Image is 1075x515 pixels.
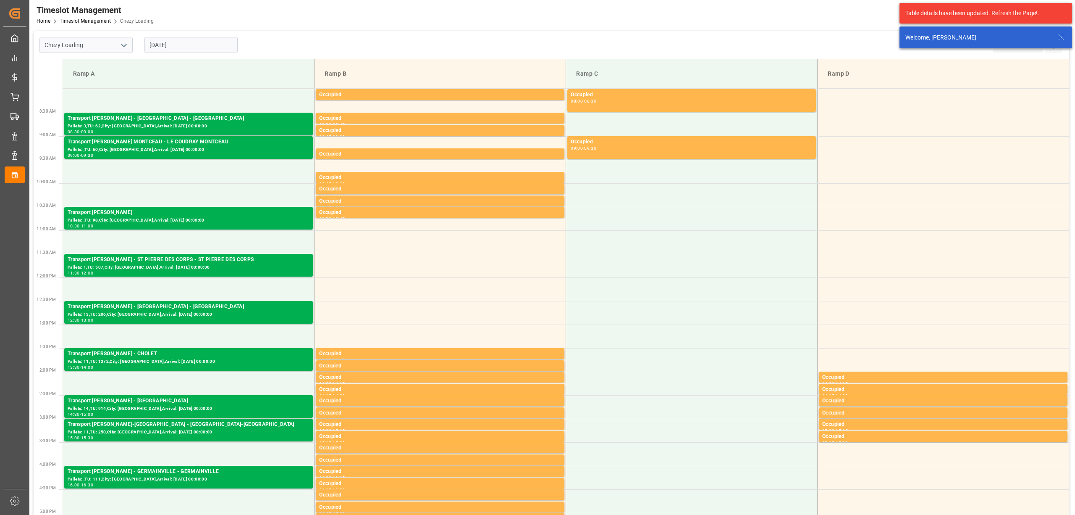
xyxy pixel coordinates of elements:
div: 15:45 [319,465,331,468]
div: 09:00 [81,130,93,134]
div: 15:15 [333,429,345,433]
div: Transport [PERSON_NAME] - [GEOGRAPHIC_DATA] - [GEOGRAPHIC_DATA] [68,303,309,311]
div: 14:30 [68,412,80,416]
div: Occupied [319,503,561,512]
div: - [80,483,81,487]
div: - [834,417,836,421]
div: Occupied [822,409,1064,417]
div: 14:45 [836,405,848,409]
div: Occupied [319,209,561,217]
div: 14:00 [822,382,834,386]
div: 13:30 [319,358,331,362]
div: 14:15 [822,394,834,398]
div: 15:00 [68,436,80,440]
div: 16:45 [333,499,345,503]
div: Occupied [319,397,561,405]
div: 15:15 [836,429,848,433]
div: Table details have been updated. Refresh the Page!. [905,9,1060,18]
span: 1:00 PM [39,321,56,325]
div: 08:45 [333,123,345,127]
div: Pallets: ,TU: 98,City: [GEOGRAPHIC_DATA],Arrival: [DATE] 00:00:00 [68,217,309,224]
div: 14:45 [319,417,331,421]
div: Occupied [822,433,1064,441]
div: Occupied [319,350,561,358]
div: - [331,158,333,162]
div: - [834,441,836,445]
div: - [331,123,333,127]
div: Pallets: 3,TU: 62,City: [GEOGRAPHIC_DATA],Arrival: [DATE] 00:00:00 [68,123,309,130]
div: 14:30 [319,405,331,409]
div: Ramp A [70,66,307,82]
div: - [331,441,333,445]
div: Occupied [822,420,1064,429]
div: 15:00 [836,417,848,421]
div: - [80,130,81,134]
div: Ramp D [824,66,1062,82]
div: - [80,224,81,228]
div: 14:30 [836,394,848,398]
div: 16:00 [333,465,345,468]
div: Transport [PERSON_NAME] - [GEOGRAPHIC_DATA] - [GEOGRAPHIC_DATA] [68,114,309,123]
div: 11:00 [81,224,93,228]
div: 14:00 [81,365,93,369]
div: Occupied [319,491,561,499]
div: Occupied [319,409,561,417]
div: Occupied [319,456,561,465]
div: - [583,99,584,103]
div: Occupied [319,480,561,488]
div: Occupied [319,386,561,394]
div: Occupied [319,467,561,476]
div: 15:30 [836,441,848,445]
div: 08:00 [319,99,331,103]
div: - [331,429,333,433]
input: Type to search/select [39,37,133,53]
div: 08:00 [571,99,583,103]
div: 10:00 [333,182,345,186]
span: 2:30 PM [39,391,56,396]
div: - [331,417,333,421]
div: 16:30 [81,483,93,487]
div: 08:30 [584,99,596,103]
div: - [583,146,584,150]
div: 16:30 [319,499,331,503]
div: 15:00 [81,412,93,416]
div: 09:30 [333,158,345,162]
span: 4:30 PM [39,486,56,490]
div: 10:15 [333,193,345,197]
span: 11:30 AM [37,250,56,255]
span: 8:30 AM [39,109,56,114]
div: 14:15 [319,394,331,398]
div: - [331,370,333,374]
div: Occupied [319,373,561,382]
div: Occupied [319,420,561,429]
div: 15:30 [333,441,345,445]
div: Timeslot Management [37,4,154,16]
div: Transport [PERSON_NAME] - ST PIERRE DES CORPS - ST PIERRE DES CORPS [68,256,309,264]
span: 2:00 PM [39,368,56,372]
div: Transport [PERSON_NAME] - CHOLET [68,350,309,358]
div: - [331,99,333,103]
div: Pallets: 14,TU: 914,City: [GEOGRAPHIC_DATA],Arrival: [DATE] 00:00:00 [68,405,309,412]
div: Occupied [319,362,561,370]
div: 14:30 [333,394,345,398]
span: 3:30 PM [39,438,56,443]
div: Occupied [319,433,561,441]
div: Transport [PERSON_NAME] - [GEOGRAPHIC_DATA] [68,397,309,405]
div: - [331,217,333,221]
div: 10:00 [319,193,331,197]
div: Occupied [319,185,561,193]
div: 13:45 [333,358,345,362]
div: 16:00 [68,483,80,487]
div: Occupied [319,197,561,206]
div: 15:45 [333,452,345,456]
div: 13:30 [68,365,80,369]
div: 15:00 [822,429,834,433]
span: 9:00 AM [39,132,56,137]
div: 08:30 [68,130,80,134]
div: 09:00 [68,153,80,157]
div: 08:15 [333,99,345,103]
div: 16:15 [333,476,345,480]
div: Pallets: ,TU: 60,City: [GEOGRAPHIC_DATA],Arrival: [DATE] 00:00:00 [68,146,309,153]
span: 12:00 PM [37,274,56,278]
div: 14:30 [822,405,834,409]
